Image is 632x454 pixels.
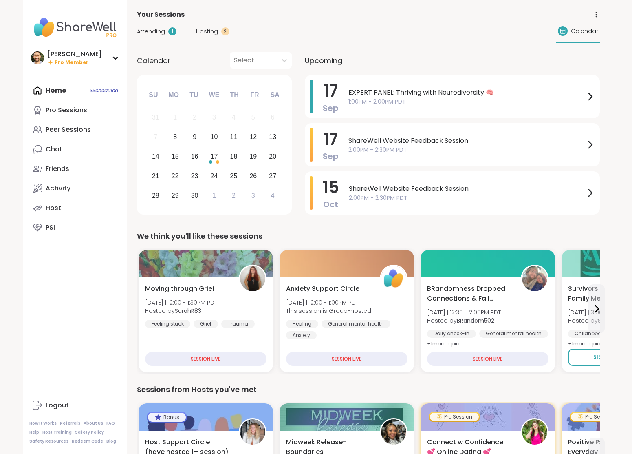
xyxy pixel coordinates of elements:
[75,430,104,435] a: Safety Policy
[264,187,282,204] div: Choose Saturday, October 4th, 2025
[205,86,223,104] div: We
[185,86,203,104] div: Tu
[148,413,186,422] div: Bonus
[191,171,198,182] div: 23
[457,317,494,325] b: BRandom502
[168,27,176,35] div: 1
[427,308,501,317] span: [DATE] | 12:30 - 2:00PM PDT
[152,190,159,201] div: 28
[147,148,165,166] div: Choose Sunday, September 14th, 2025
[152,112,159,123] div: 31
[286,320,318,328] div: Healing
[211,151,218,162] div: 17
[145,320,190,328] div: Feeling stuck
[264,167,282,185] div: Choose Saturday, September 27th, 2025
[145,352,266,366] div: SESSION LIVE
[349,184,585,194] span: ShareWell Website Feedback Session
[264,148,282,166] div: Choose Saturday, September 20th, 2025
[381,266,406,291] img: ShareWell
[42,430,72,435] a: Host Training
[147,109,165,126] div: Not available Sunday, August 31st, 2025
[269,131,276,142] div: 13
[154,131,157,142] div: 7
[568,330,628,338] div: Childhood trauma
[29,430,39,435] a: Help
[46,145,62,154] div: Chat
[211,131,218,142] div: 10
[29,396,120,415] a: Logout
[29,159,120,179] a: Friends
[194,320,218,328] div: Grief
[137,10,185,20] span: Your Sessions
[145,284,215,294] span: Moving through Grief
[193,131,196,142] div: 9
[269,151,276,162] div: 20
[212,112,216,123] div: 3
[166,109,184,126] div: Not available Monday, September 1st, 2025
[46,184,70,193] div: Activity
[46,223,55,232] div: PSI
[46,125,91,134] div: Peer Sessions
[165,86,183,104] div: Mo
[106,421,115,426] a: FAQ
[205,148,223,166] div: Choose Wednesday, September 17th, 2025
[166,187,184,204] div: Choose Monday, September 29th, 2025
[427,317,501,325] span: Hosted by
[427,284,512,303] span: BRandomness Dropped Connections & Fall Emojis
[232,112,236,123] div: 4
[211,171,218,182] div: 24
[230,171,238,182] div: 25
[225,86,243,104] div: Th
[430,413,479,421] div: Pro Session
[348,88,585,97] span: EXPERT PANEL: Thriving with Neurodiversity 🧠
[47,50,102,59] div: [PERSON_NAME]
[191,190,198,201] div: 30
[29,100,120,120] a: Pro Sessions
[29,120,120,140] a: Peer Sessions
[324,80,338,102] span: 17
[152,151,159,162] div: 14
[225,148,242,166] div: Choose Thursday, September 18th, 2025
[31,51,44,64] img: brett
[172,151,179,162] div: 15
[137,55,171,66] span: Calendar
[323,199,338,210] span: Oct
[240,266,265,291] img: SarahR83
[479,330,548,338] div: General mental health
[186,187,203,204] div: Choose Tuesday, September 30th, 2025
[323,102,339,114] span: Sep
[230,131,238,142] div: 11
[175,307,201,315] b: SarahR83
[29,438,68,444] a: Safety Resources
[46,106,87,115] div: Pro Sessions
[172,190,179,201] div: 29
[186,148,203,166] div: Choose Tuesday, September 16th, 2025
[230,151,238,162] div: 18
[173,112,177,123] div: 1
[29,140,120,159] a: Chat
[166,128,184,146] div: Choose Monday, September 8th, 2025
[249,171,257,182] div: 26
[522,266,547,291] img: BRandom502
[166,148,184,166] div: Choose Monday, September 15th, 2025
[221,320,255,328] div: Trauma
[146,108,282,205] div: month 2025-09
[205,167,223,185] div: Choose Wednesday, September 24th, 2025
[324,128,338,151] span: 17
[244,128,262,146] div: Choose Friday, September 12th, 2025
[349,194,585,202] span: 2:00PM - 2:30PM PDT
[29,13,120,42] img: ShareWell Nav Logo
[244,148,262,166] div: Choose Friday, September 19th, 2025
[249,151,257,162] div: 19
[246,86,264,104] div: Fr
[271,190,275,201] div: 4
[46,401,69,410] div: Logout
[286,352,407,366] div: SESSION LIVE
[225,187,242,204] div: Choose Thursday, October 2nd, 2025
[205,187,223,204] div: Choose Wednesday, October 1st, 2025
[244,109,262,126] div: Not available Friday, September 5th, 2025
[46,164,69,173] div: Friends
[144,86,162,104] div: Su
[221,27,229,35] div: 2
[348,136,585,146] span: ShareWell Website Feedback Session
